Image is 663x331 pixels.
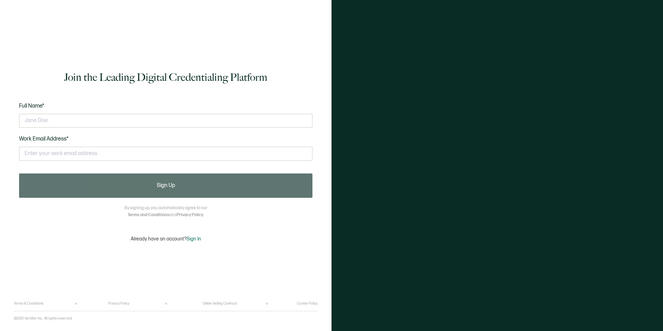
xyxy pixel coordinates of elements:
[64,70,267,84] h1: Join the Leading Digital Credentialing Platform
[14,302,43,306] a: Terms & Conditions
[131,236,201,242] p: Already have an account?
[124,205,207,219] p: By signing up, you automatically agree to our and .
[19,173,312,198] button: Sign Up
[297,302,318,306] a: Cookie Policy
[19,136,69,142] span: Work Email Address*
[19,147,312,161] input: Enter your work email address
[203,302,237,306] a: Online Selling Contract
[19,114,312,128] input: Jane Doe
[108,302,129,306] a: Privacy Policy
[14,316,73,321] p: ©2025 Sertifier Inc.. All rights reserved.
[187,236,201,242] span: Sign In
[128,212,170,218] a: Terms and Conditions
[19,103,44,109] span: Full Name*
[157,183,175,188] span: Sign Up
[177,212,203,218] a: Privacy Policy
